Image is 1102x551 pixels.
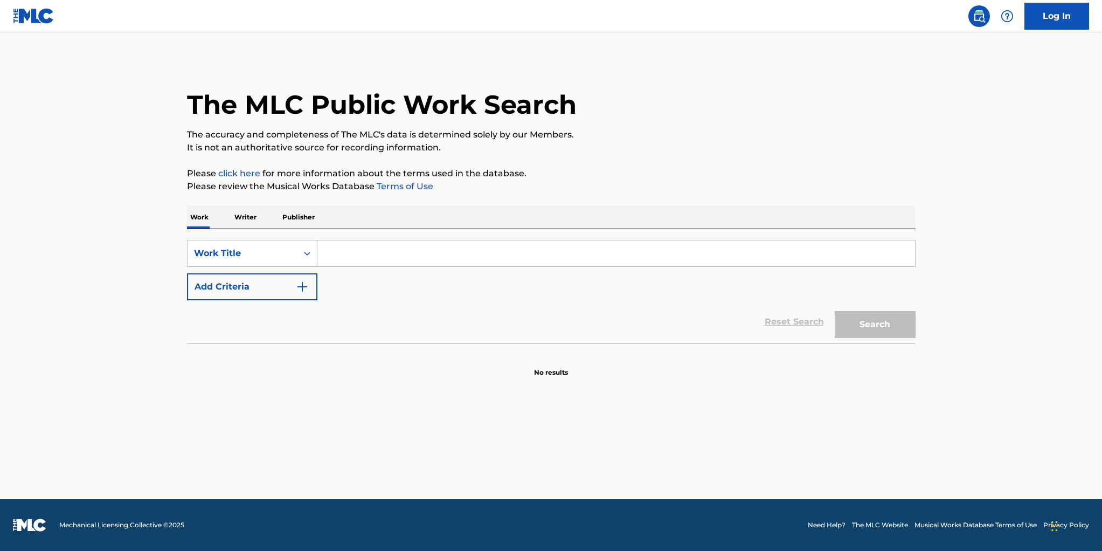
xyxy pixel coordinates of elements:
a: Musical Works Database Terms of Use [914,520,1037,530]
p: Please for more information about the terms used in the database. [187,167,916,180]
a: Terms of Use [375,181,433,191]
a: Privacy Policy [1043,520,1089,530]
span: Mechanical Licensing Collective © 2025 [59,520,184,530]
img: logo [13,519,46,532]
img: search [973,10,986,23]
button: Add Criteria [187,273,317,300]
p: No results [534,355,568,377]
p: The accuracy and completeness of The MLC's data is determined solely by our Members. [187,128,916,141]
iframe: Chat Widget [1048,499,1102,551]
a: The MLC Website [852,520,908,530]
p: Writer [231,206,260,229]
p: Publisher [279,206,318,229]
h1: The MLC Public Work Search [187,88,577,121]
p: Please review the Musical Works Database [187,180,916,193]
div: Work Title [194,247,291,260]
div: Drag [1051,510,1058,542]
a: Need Help? [808,520,845,530]
img: MLC Logo [13,8,54,24]
a: Log In [1024,3,1089,30]
div: Help [996,5,1018,27]
img: help [1001,10,1014,23]
a: click here [218,168,260,178]
p: It is not an authoritative source for recording information. [187,141,916,154]
form: Search Form [187,240,916,343]
img: 9d2ae6d4665cec9f34b9.svg [296,280,309,293]
p: Work [187,206,212,229]
a: Public Search [968,5,990,27]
